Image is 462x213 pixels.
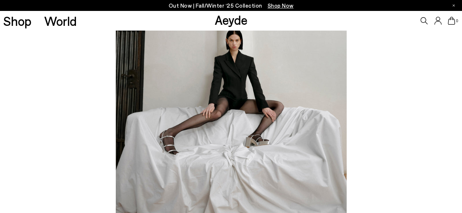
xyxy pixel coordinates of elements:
[448,17,455,25] a: 0
[169,1,294,10] p: Out Now | Fall/Winter ‘25 Collection
[44,15,77,27] a: World
[214,12,247,27] a: Aeyde
[455,19,459,23] span: 0
[3,15,31,27] a: Shop
[268,2,294,9] span: Navigate to /collections/new-in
